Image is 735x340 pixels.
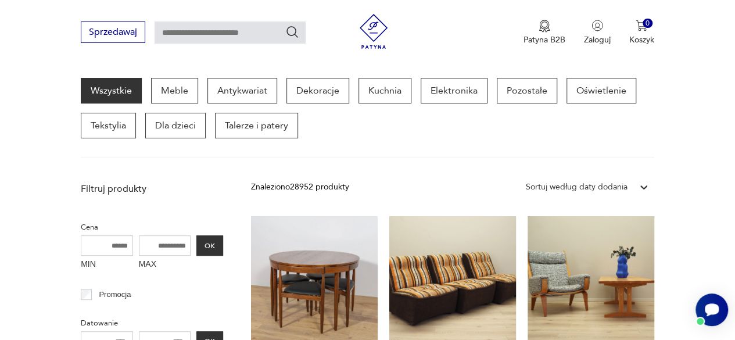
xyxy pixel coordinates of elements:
[139,256,191,274] label: MAX
[584,34,611,45] p: Zaloguj
[643,19,652,28] div: 0
[145,113,206,138] a: Dla dzieci
[285,25,299,39] button: Szukaj
[151,78,198,103] a: Meble
[207,78,277,103] a: Antykwariat
[567,78,636,103] a: Oświetlenie
[421,78,487,103] a: Elektronika
[695,294,728,326] iframe: Smartsupp widget button
[524,20,565,45] a: Ikona medaluPatyna B2B
[99,288,131,301] p: Promocja
[629,34,654,45] p: Koszyk
[539,20,550,33] img: Ikona medalu
[81,22,145,43] button: Sprzedawaj
[81,256,133,274] label: MIN
[524,20,565,45] button: Patyna B2B
[81,182,223,195] p: Filtruj produkty
[524,34,565,45] p: Patyna B2B
[81,78,142,103] a: Wszystkie
[196,235,223,256] button: OK
[629,20,654,45] button: 0Koszyk
[358,78,411,103] a: Kuchnia
[356,14,391,49] img: Patyna - sklep z meblami i dekoracjami vintage
[81,29,145,37] a: Sprzedawaj
[591,20,603,31] img: Ikonka użytkownika
[497,78,557,103] a: Pozostałe
[81,113,136,138] a: Tekstylia
[584,20,611,45] button: Zaloguj
[636,20,647,31] img: Ikona koszyka
[526,181,628,194] div: Sortuj według daty dodania
[286,78,349,103] a: Dekoracje
[215,113,298,138] a: Talerze i patery
[81,221,223,234] p: Cena
[81,317,223,330] p: Datowanie
[251,181,349,194] div: Znaleziono 28952 produkty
